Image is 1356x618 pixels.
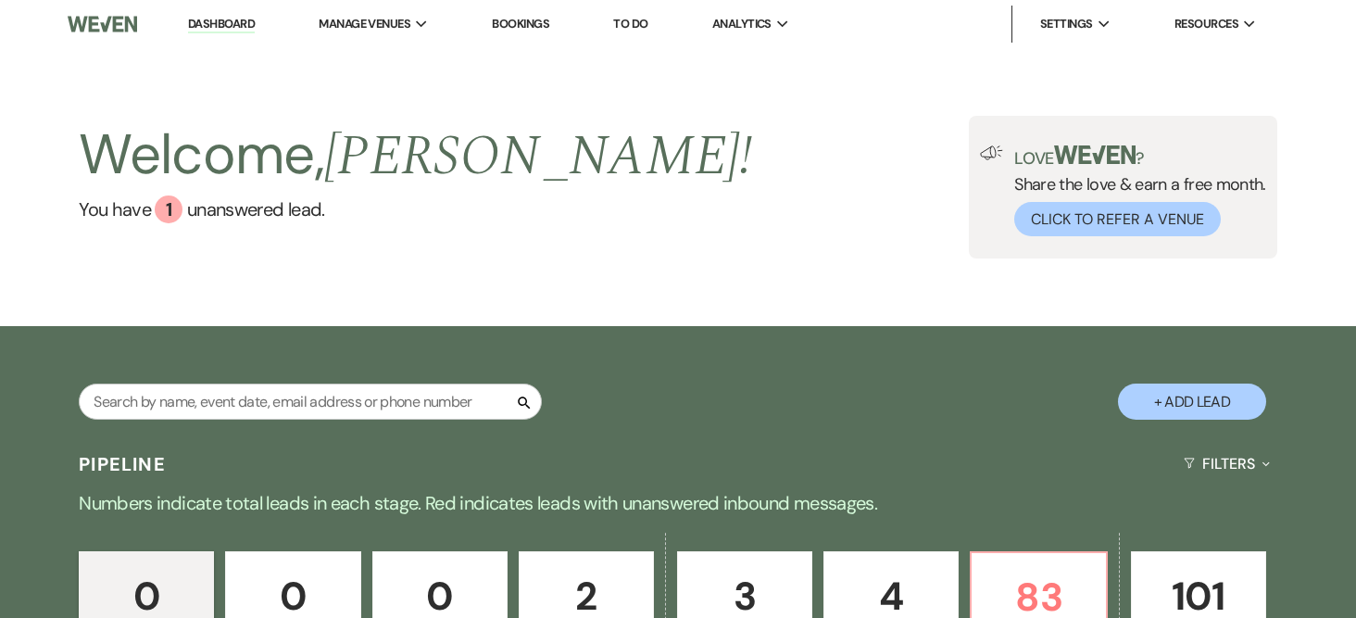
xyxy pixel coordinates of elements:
button: + Add Lead [1118,384,1266,420]
button: Click to Refer a Venue [1014,202,1221,236]
div: 1 [155,195,182,223]
div: Share the love & earn a free month. [1003,145,1266,236]
span: [PERSON_NAME] ! [324,114,752,199]
img: weven-logo-green.svg [1054,145,1136,164]
span: Analytics [712,15,772,33]
button: Filters [1176,439,1277,488]
img: loud-speaker-illustration.svg [980,145,1003,160]
span: Resources [1174,15,1238,33]
a: You have 1 unanswered lead. [79,195,752,223]
h2: Welcome, [79,116,752,195]
p: Numbers indicate total leads in each stage. Red indicates leads with unanswered inbound messages. [11,488,1345,518]
h3: Pipeline [79,451,166,477]
img: Weven Logo [68,5,137,44]
a: Bookings [492,16,549,32]
input: Search by name, event date, email address or phone number [79,384,542,420]
span: Settings [1040,15,1093,33]
p: Love ? [1014,145,1266,167]
span: Manage Venues [319,15,410,33]
a: Dashboard [188,16,255,33]
a: To Do [613,16,647,32]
